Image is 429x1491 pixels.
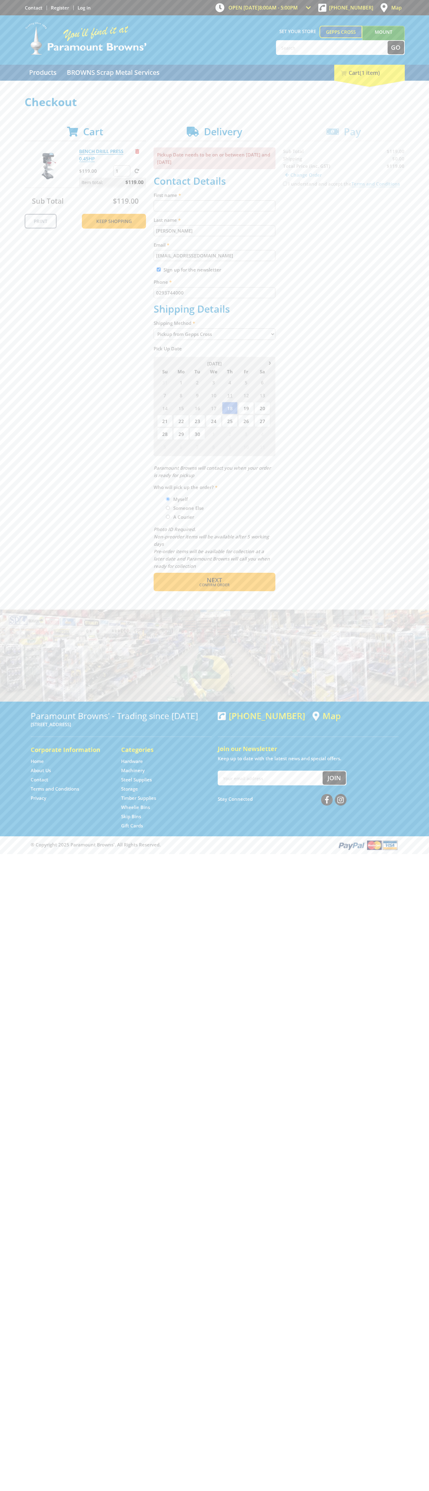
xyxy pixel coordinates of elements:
[222,368,238,376] span: Th
[125,178,144,187] span: $119.00
[173,441,189,453] span: 6
[222,415,238,427] span: 25
[173,376,189,388] span: 1
[238,428,254,440] span: 3
[154,484,275,491] label: Who will pick up the order?
[238,441,254,453] span: 10
[166,515,170,519] input: Please select who will pick up the order.
[51,5,69,11] a: Go to the registration page
[32,196,63,206] span: Sub Total
[31,786,79,792] a: Go to the Terms and Conditions page
[157,402,173,414] span: 14
[166,506,170,510] input: Please select who will pick up the order.
[31,795,46,801] a: Go to the Privacy page
[312,711,341,721] a: View a map of Gepps Cross location
[154,303,275,315] h2: Shipping Details
[334,65,405,81] div: Cart
[167,583,262,587] span: Confirm order
[25,214,57,229] a: Print
[113,196,139,206] span: $119.00
[173,368,189,376] span: Mo
[222,376,238,388] span: 4
[228,4,298,11] span: OPEN [DATE]
[190,415,205,427] span: 23
[83,125,103,138] span: Cart
[238,389,254,401] span: 12
[31,721,212,728] p: [STREET_ADDRESS]
[121,813,141,820] a: Go to the Skip Bins page
[79,148,123,162] a: BENCH DRILL PRESS 0.45HP
[121,767,145,774] a: Go to the Machinery page
[207,576,222,584] span: Next
[30,148,67,184] img: BENCH DRILL PRESS 0.45HP
[79,178,146,187] p: Item total:
[222,428,238,440] span: 2
[190,389,205,401] span: 9
[82,214,146,229] a: Keep Shopping
[157,415,173,427] span: 21
[173,415,189,427] span: 22
[204,125,242,138] span: Delivery
[218,771,323,785] input: Your email address
[121,804,150,811] a: Go to the Wheelie Bins page
[154,573,275,591] button: Next Confirm order
[206,441,221,453] span: 8
[121,795,156,801] a: Go to the Timber Supplies page
[222,389,238,401] span: 11
[255,415,270,427] span: 27
[157,428,173,440] span: 28
[166,497,170,501] input: Please select who will pick up the order.
[206,368,221,376] span: We
[255,441,270,453] span: 11
[323,771,346,785] button: Join
[79,167,112,175] p: $119.00
[255,368,270,376] span: Sa
[362,26,405,49] a: Mount [PERSON_NAME]
[25,839,405,851] div: ® Copyright 2025 Paramount Browns'. All Rights Reserved.
[173,428,189,440] span: 29
[135,148,139,154] a: Remove from cart
[173,389,189,401] span: 8
[171,512,196,522] label: A Courier
[154,465,271,478] em: Paramount Browns will contact you when your order is ready for pickup
[157,376,173,388] span: 31
[154,191,275,199] label: First name
[238,402,254,414] span: 19
[206,376,221,388] span: 3
[154,328,275,340] select: Please select a shipping method.
[173,402,189,414] span: 15
[157,368,173,376] span: Su
[157,389,173,401] span: 7
[157,441,173,453] span: 5
[154,241,275,248] label: Email
[207,360,222,367] span: [DATE]
[31,758,44,765] a: Go to the Home page
[337,839,399,851] img: PayPal, Mastercard, Visa accepted
[255,389,270,401] span: 13
[171,494,190,504] label: Myself
[238,415,254,427] span: 26
[360,69,380,76] span: (1 item)
[25,96,405,108] h1: Checkout
[190,441,205,453] span: 7
[154,526,270,569] em: Photo ID Required. Non-preorder items will be available after 5 working days Pre-order items will...
[154,148,275,169] p: Pickup Date needs to be on or between [DATE] and [DATE]
[222,441,238,453] span: 9
[154,278,275,286] label: Phone
[190,428,205,440] span: 30
[31,745,109,754] h5: Corporate Information
[255,428,270,440] span: 4
[121,745,199,754] h5: Categories
[25,5,42,11] a: Go to the Contact page
[154,216,275,224] label: Last name
[218,745,399,753] h5: Join our Newsletter
[206,428,221,440] span: 1
[25,65,61,81] a: Go to the Products page
[154,287,275,298] input: Please enter your telephone number.
[121,758,143,765] a: Go to the Hardware page
[255,376,270,388] span: 6
[222,402,238,414] span: 18
[62,65,164,81] a: Go to the BROWNS Scrap Metal Services page
[31,711,212,721] h3: Paramount Browns' - Trading since [DATE]
[154,225,275,236] input: Please enter your last name.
